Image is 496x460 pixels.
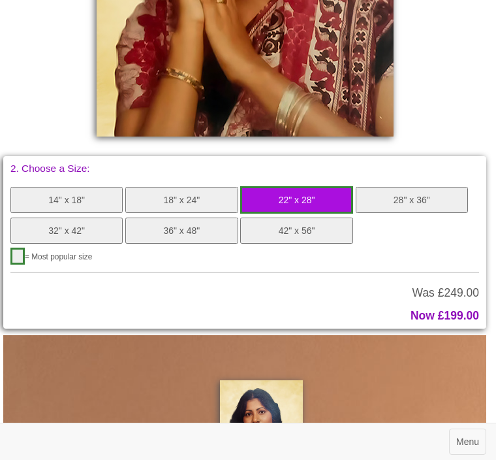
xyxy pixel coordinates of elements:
button: 14" x 18" [10,187,123,213]
button: 42" x 56" [240,218,352,244]
button: 22" x 28" [240,186,352,214]
span: Menu [456,436,479,447]
span: = Most popular size [25,252,92,261]
p: 2. Choose a Size: [10,163,479,173]
button: 36" x 48" [125,218,238,244]
button: 32" x 42" [10,218,123,244]
button: 18" x 24" [125,187,238,213]
button: 28" x 36" [356,187,468,213]
button: Menu [449,429,486,455]
span: £199.00 [438,309,479,322]
span: Was £249.00 [412,286,479,299]
span: Now [411,309,435,322]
